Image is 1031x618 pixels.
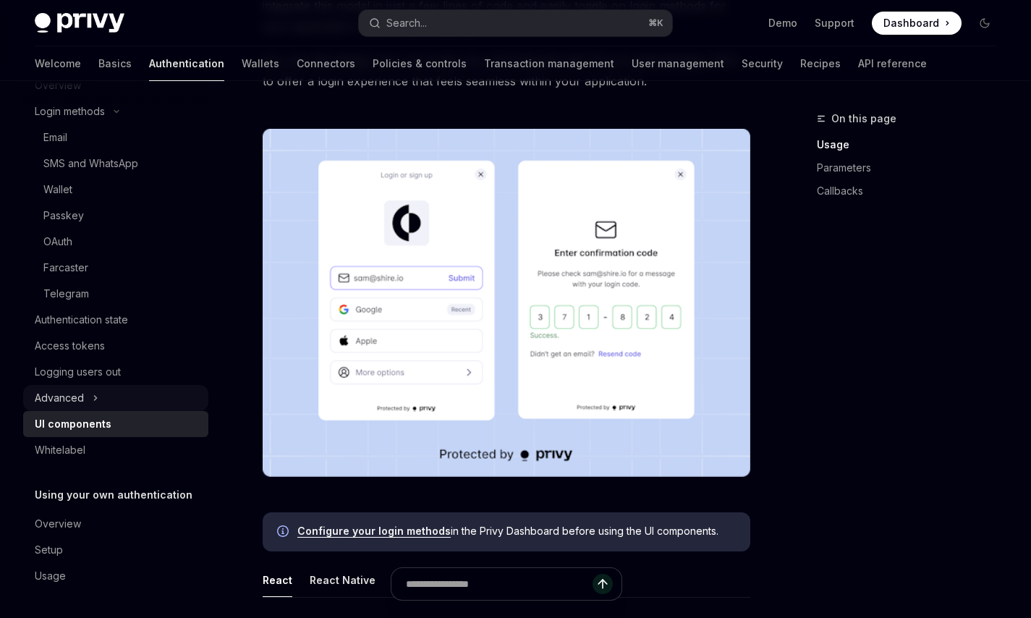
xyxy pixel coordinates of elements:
[35,337,105,355] div: Access tokens
[817,156,1008,179] a: Parameters
[800,46,841,81] a: Recipes
[43,285,89,302] div: Telegram
[742,46,783,81] a: Security
[277,525,292,540] svg: Info
[35,541,63,559] div: Setup
[23,255,208,281] a: Farcaster
[815,16,854,30] a: Support
[98,46,132,81] a: Basics
[43,233,72,250] div: OAuth
[768,16,797,30] a: Demo
[23,511,208,537] a: Overview
[23,537,208,563] a: Setup
[23,307,208,333] a: Authentication state
[831,110,896,127] span: On this page
[35,415,111,433] div: UI components
[35,441,85,459] div: Whitelabel
[817,179,1008,203] a: Callbacks
[23,151,208,177] a: SMS and WhatsApp
[648,17,663,29] span: ⌘ K
[386,14,427,32] div: Search...
[23,124,208,151] a: Email
[43,181,72,198] div: Wallet
[263,563,292,597] button: React
[23,563,208,589] a: Usage
[242,46,279,81] a: Wallets
[297,524,736,538] span: in the Privy Dashboard before using the UI components.
[373,46,467,81] a: Policies & controls
[35,363,121,381] div: Logging users out
[973,12,996,35] button: Toggle dark mode
[310,563,376,597] button: React Native
[35,103,105,120] div: Login methods
[43,155,138,172] div: SMS and WhatsApp
[632,46,724,81] a: User management
[484,46,614,81] a: Transaction management
[43,259,88,276] div: Farcaster
[858,46,927,81] a: API reference
[23,203,208,229] a: Passkey
[43,207,84,224] div: Passkey
[23,359,208,385] a: Logging users out
[23,411,208,437] a: UI components
[149,46,224,81] a: Authentication
[35,486,192,504] h5: Using your own authentication
[35,13,124,33] img: dark logo
[35,515,81,533] div: Overview
[43,129,67,146] div: Email
[35,46,81,81] a: Welcome
[35,311,128,329] div: Authentication state
[35,389,84,407] div: Advanced
[23,177,208,203] a: Wallet
[297,46,355,81] a: Connectors
[35,567,66,585] div: Usage
[593,574,613,594] button: Send message
[817,133,1008,156] a: Usage
[297,525,451,538] a: Configure your login methods
[23,281,208,307] a: Telegram
[359,10,671,36] button: Search...⌘K
[872,12,962,35] a: Dashboard
[23,333,208,359] a: Access tokens
[23,437,208,463] a: Whitelabel
[883,16,939,30] span: Dashboard
[23,229,208,255] a: OAuth
[263,129,750,478] img: images/Onboard.png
